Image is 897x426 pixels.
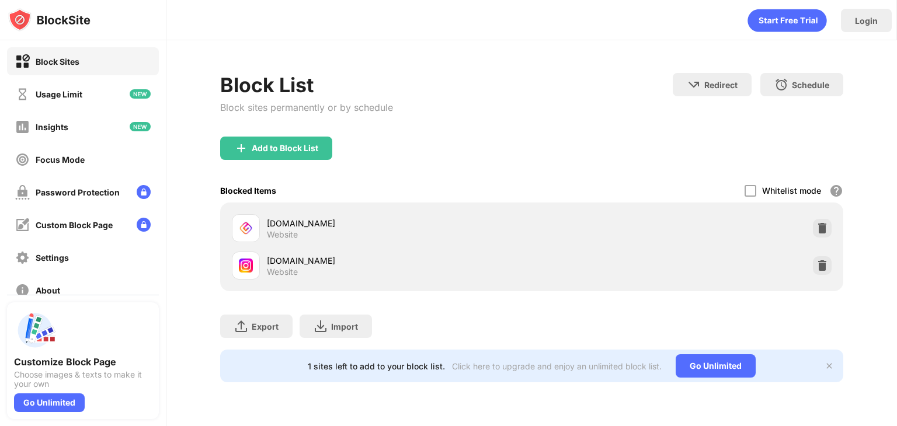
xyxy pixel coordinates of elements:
div: animation [747,9,827,32]
img: time-usage-off.svg [15,87,30,102]
div: 1 sites left to add to your block list. [308,361,445,371]
img: lock-menu.svg [137,185,151,199]
div: Custom Block Page [36,220,113,230]
div: Website [267,267,298,277]
div: About [36,285,60,295]
div: Insights [36,122,68,132]
div: Choose images & texts to make it your own [14,370,152,389]
div: [DOMAIN_NAME] [267,217,531,229]
img: customize-block-page-off.svg [15,218,30,232]
div: Settings [36,253,69,263]
div: Import [331,322,358,331]
div: Focus Mode [36,155,85,165]
img: lock-menu.svg [137,218,151,232]
img: password-protection-off.svg [15,185,30,200]
div: Login [855,16,878,26]
div: Whitelist mode [762,186,821,195]
img: favicons [239,259,253,273]
img: about-off.svg [15,283,30,298]
div: Redirect [704,80,738,90]
div: Click here to upgrade and enjoy an unlimited block list. [452,361,662,371]
div: Add to Block List [252,144,318,153]
div: Block List [220,73,393,97]
img: block-on.svg [15,54,30,69]
div: Password Protection [36,187,120,197]
div: Block sites permanently or by schedule [220,102,393,113]
div: Blocked Items [220,186,276,195]
div: Export [252,322,279,331]
div: Go Unlimited [14,393,85,412]
img: new-icon.svg [130,122,151,131]
div: Go Unlimited [676,354,756,378]
div: Block Sites [36,57,79,67]
img: favicons [239,221,253,235]
img: x-button.svg [825,361,834,371]
img: push-custom-page.svg [14,309,56,351]
div: Website [267,229,298,240]
img: logo-blocksite.svg [8,8,91,32]
div: Usage Limit [36,89,82,99]
img: insights-off.svg [15,120,30,134]
img: new-icon.svg [130,89,151,99]
div: [DOMAIN_NAME] [267,254,531,267]
img: focus-off.svg [15,152,30,167]
div: Customize Block Page [14,356,152,368]
img: settings-off.svg [15,250,30,265]
div: Schedule [792,80,829,90]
